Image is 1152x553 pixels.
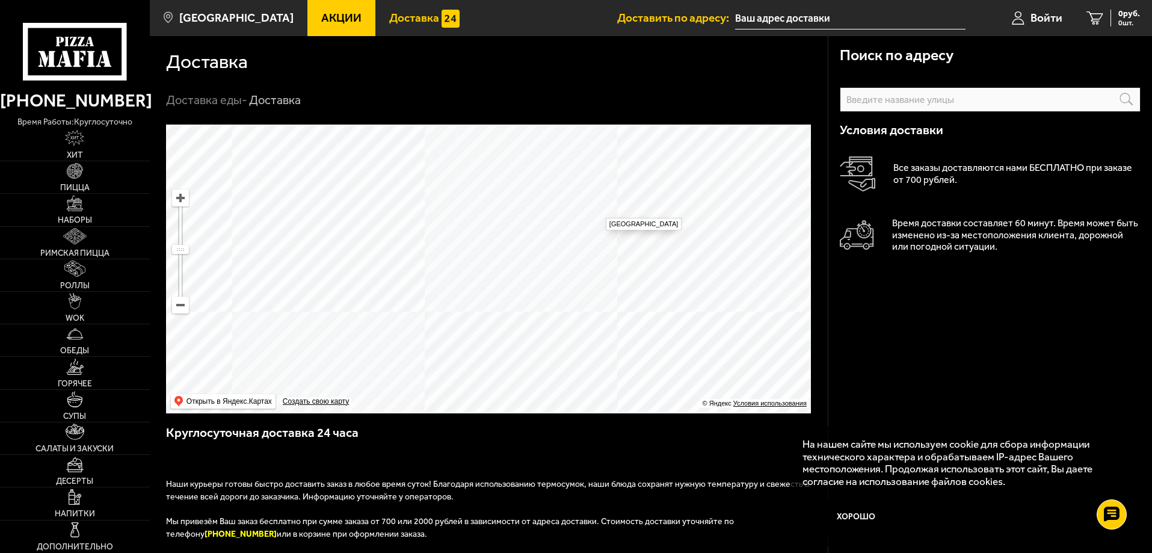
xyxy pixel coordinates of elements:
[58,216,92,224] span: Наборы
[802,499,911,536] button: Хорошо
[55,510,95,518] span: Напитки
[840,48,953,63] h3: Поиск по адресу
[186,394,272,409] ymaps: Открыть в Яндекс.Картах
[60,282,90,290] span: Роллы
[166,479,809,502] span: Наши курьеры готовы быстро доставить заказ в любое время суток! Благодаря использованию термосумо...
[321,12,362,23] span: Акции
[840,124,1141,137] h3: Условия доставки
[389,12,439,23] span: Доставка
[892,217,1141,253] p: Время доставки составляет 60 минут. Время может быть изменено из-за местоположения клиента, дорож...
[609,220,679,227] ymaps: [GEOGRAPHIC_DATA]
[733,400,807,407] a: Условия использования
[893,162,1141,186] p: Все заказы доставляются нами БЕСПЛАТНО при заказе от 700 рублей.
[703,400,732,407] ymaps: © Яндекс
[280,397,351,406] a: Создать свою карту
[840,220,874,250] img: Автомобиль доставки
[442,10,460,28] img: 15daf4d41897b9f0e9f617042186c801.svg
[66,314,84,323] span: WOK
[166,424,812,454] h3: Круглосуточная доставка 24 часа
[840,87,1141,112] input: Введите название улицы
[166,93,247,107] a: Доставка еды-
[179,12,294,23] span: [GEOGRAPHIC_DATA]
[249,93,301,108] div: Доставка
[58,380,92,388] span: Горячее
[840,156,875,192] img: Оплата доставки
[617,12,735,23] span: Доставить по адресу:
[802,438,1117,488] p: На нашем сайте мы используем cookie для сбора информации технического характера и обрабатываем IP...
[63,412,86,421] span: Супы
[60,184,90,192] span: Пицца
[735,7,966,29] input: Ваш адрес доставки
[60,347,89,355] span: Обеды
[40,249,109,258] span: Римская пицца
[205,529,277,539] b: [PHONE_NUMBER]
[1118,19,1140,26] span: 0 шт.
[56,477,93,486] span: Десерты
[171,394,276,409] ymaps: Открыть в Яндекс.Картах
[67,151,83,159] span: Хит
[1030,12,1062,23] span: Войти
[1118,10,1140,18] span: 0 руб.
[166,516,734,539] span: Мы привезём Ваш заказ бесплатно при сумме заказа от 700 или 2000 рублей в зависимости от адреса д...
[35,445,114,453] span: Салаты и закуски
[166,52,248,72] h1: Доставка
[37,543,113,551] span: Дополнительно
